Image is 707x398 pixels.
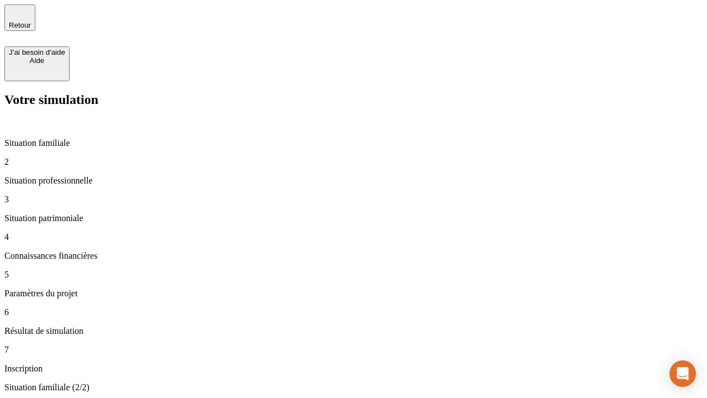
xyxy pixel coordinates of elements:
p: 2 [4,157,703,167]
p: Résultat de simulation [4,326,703,336]
p: Inscription [4,364,703,374]
p: 3 [4,195,703,205]
p: 7 [4,345,703,355]
p: Situation professionnelle [4,176,703,186]
span: Retour [9,21,31,29]
p: Connaissances financières [4,251,703,261]
p: Paramètres du projet [4,289,703,298]
p: Situation familiale (2/2) [4,383,703,392]
p: Situation patrimoniale [4,213,703,223]
p: 5 [4,270,703,280]
p: 6 [4,307,703,317]
div: J’ai besoin d'aide [9,48,65,56]
p: 4 [4,232,703,242]
div: Open Intercom Messenger [669,360,696,387]
h2: Votre simulation [4,92,703,107]
p: Situation familiale [4,138,703,148]
button: J’ai besoin d'aideAide [4,46,70,81]
button: Retour [4,4,35,31]
div: Aide [9,56,65,65]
